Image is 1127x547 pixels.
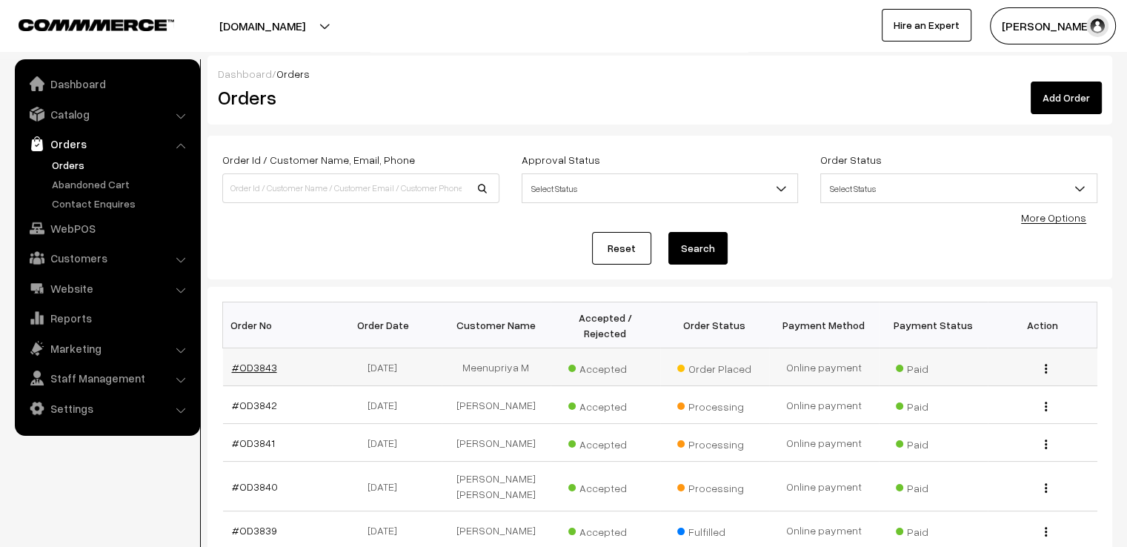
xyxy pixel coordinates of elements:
[551,302,660,348] th: Accepted / Rejected
[19,130,195,157] a: Orders
[332,462,442,511] td: [DATE]
[19,245,195,271] a: Customers
[19,305,195,331] a: Reports
[769,302,879,348] th: Payment Method
[660,302,770,348] th: Order Status
[1021,211,1086,224] a: More Options
[677,520,751,540] span: Fulfilled
[1031,82,1102,114] a: Add Order
[568,357,642,377] span: Accepted
[882,9,971,42] a: Hire an Expert
[1045,527,1047,537] img: Menu
[522,152,600,168] label: Approval Status
[218,66,1102,82] div: /
[223,302,333,348] th: Order No
[769,386,879,424] td: Online payment
[592,232,651,265] a: Reset
[48,176,195,192] a: Abandoned Cart
[19,335,195,362] a: Marketing
[1045,402,1047,411] img: Menu
[896,395,970,414] span: Paid
[19,15,148,33] a: COMMMERCE
[769,348,879,386] td: Online payment
[769,424,879,462] td: Online payment
[990,7,1116,44] button: [PERSON_NAME]
[19,215,195,242] a: WebPOS
[442,386,551,424] td: [PERSON_NAME]
[232,361,277,374] a: #OD3843
[19,395,195,422] a: Settings
[332,302,442,348] th: Order Date
[442,302,551,348] th: Customer Name
[522,173,799,203] span: Select Status
[332,424,442,462] td: [DATE]
[19,70,195,97] a: Dashboard
[1045,364,1047,374] img: Menu
[222,152,415,168] label: Order Id / Customer Name, Email, Phone
[442,348,551,386] td: Meenupriya M
[769,462,879,511] td: Online payment
[896,433,970,452] span: Paid
[218,86,498,109] h2: Orders
[677,433,751,452] span: Processing
[988,302,1097,348] th: Action
[820,152,882,168] label: Order Status
[218,67,272,80] a: Dashboard
[232,524,277,537] a: #OD3839
[232,437,275,449] a: #OD3841
[896,477,970,496] span: Paid
[677,357,751,377] span: Order Placed
[19,19,174,30] img: COMMMERCE
[820,173,1097,203] span: Select Status
[48,157,195,173] a: Orders
[879,302,988,348] th: Payment Status
[568,395,642,414] span: Accepted
[568,520,642,540] span: Accepted
[568,477,642,496] span: Accepted
[48,196,195,211] a: Contact Enquires
[167,7,357,44] button: [DOMAIN_NAME]
[232,480,278,493] a: #OD3840
[677,477,751,496] span: Processing
[332,348,442,386] td: [DATE]
[276,67,310,80] span: Orders
[442,462,551,511] td: [PERSON_NAME] [PERSON_NAME]
[896,357,970,377] span: Paid
[896,520,970,540] span: Paid
[821,176,1097,202] span: Select Status
[1045,440,1047,449] img: Menu
[222,173,499,203] input: Order Id / Customer Name / Customer Email / Customer Phone
[19,101,195,127] a: Catalog
[522,176,798,202] span: Select Status
[1086,15,1108,37] img: user
[19,275,195,302] a: Website
[442,424,551,462] td: [PERSON_NAME]
[19,365,195,391] a: Staff Management
[677,395,751,414] span: Processing
[568,433,642,452] span: Accepted
[1045,483,1047,493] img: Menu
[668,232,728,265] button: Search
[232,399,277,411] a: #OD3842
[332,386,442,424] td: [DATE]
